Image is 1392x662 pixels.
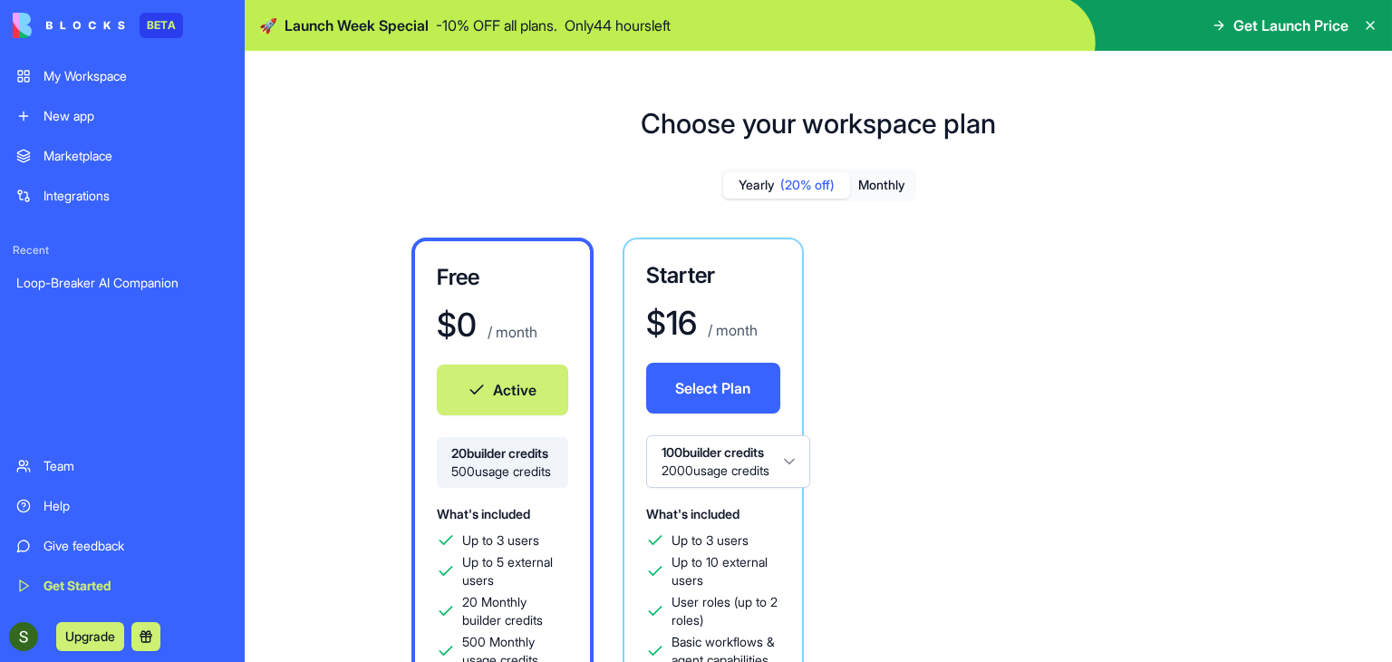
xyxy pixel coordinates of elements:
p: - 10 % OFF all plans. [436,15,557,36]
div: Team [43,457,228,475]
span: 20 builder credits [451,444,554,462]
div: BETA [140,13,183,38]
a: Loop-Breaker AI Companion [5,265,239,301]
div: Marketplace [43,147,228,165]
img: logo [13,13,125,38]
span: (20% off) [780,176,835,194]
button: Upgrade [56,622,124,651]
a: Team [5,448,239,484]
a: Marketplace [5,138,239,174]
button: Select Plan [646,363,781,414]
span: User roles (up to 2 roles) [672,593,781,629]
span: What's included [646,506,739,521]
p: / month [484,321,537,343]
div: Loop-Breaker AI Companion [16,274,228,292]
button: Active [437,365,568,415]
span: Launch Week Special [285,15,429,36]
img: ACg8ocJRnUkt-0-zDpPDfjXvaSKBjWjMitkU0cUUbBpQ4bnibp2Z6Q=s96-c [9,622,38,651]
a: New app [5,98,239,134]
a: Help [5,488,239,524]
h1: $ 16 [646,305,697,341]
div: Help [43,497,228,515]
p: Only 44 hours left [565,15,671,36]
span: 500 usage credits [451,462,554,481]
h3: Starter [646,261,781,290]
div: My Workspace [43,67,228,85]
span: Get Launch Price [1233,15,1348,36]
span: Recent [5,243,239,258]
a: Give feedback [5,528,239,564]
h1: Choose your workspace plan [641,107,996,140]
span: Up to 3 users [672,531,749,550]
div: New app [43,107,228,125]
h1: $ 0 [437,307,477,343]
span: Up to 5 external users [462,553,568,589]
a: Upgrade [56,627,124,645]
div: Integrations [43,187,228,205]
button: Monthly [850,172,913,199]
span: What's included [437,506,530,521]
span: Up to 3 users [462,531,539,550]
span: 20 Monthly builder credits [462,593,568,629]
p: / month [704,319,758,341]
span: Up to 10 external users [672,553,781,589]
div: Get Started [43,577,228,595]
div: Give feedback [43,537,228,555]
h3: Free [437,263,568,292]
a: Get Started [5,568,239,604]
a: My Workspace [5,58,239,94]
a: BETA [13,13,183,38]
button: Yearly [723,172,850,199]
span: 🚀 [259,15,277,36]
a: Integrations [5,178,239,214]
